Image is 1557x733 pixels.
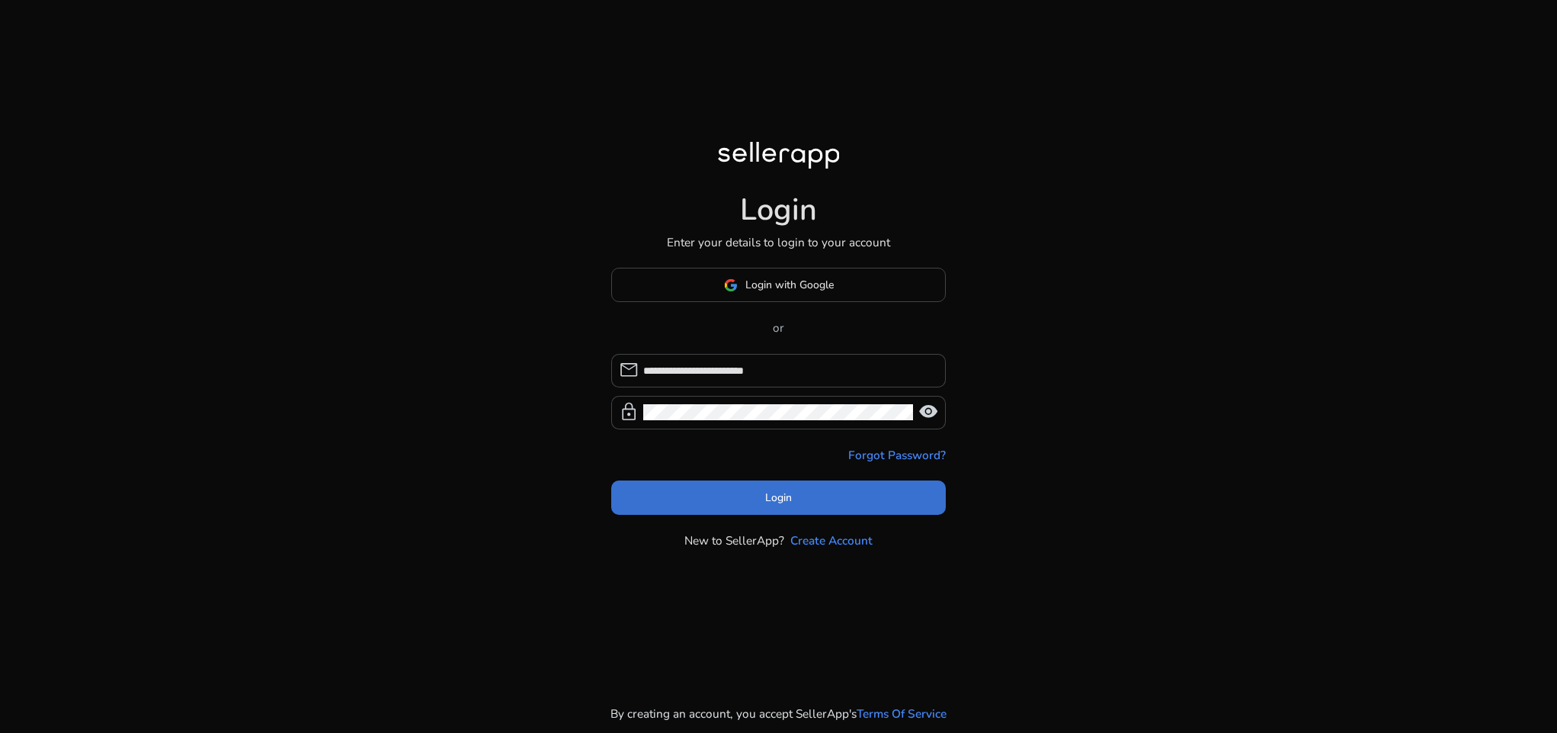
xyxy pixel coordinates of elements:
[724,278,738,292] img: google-logo.svg
[765,490,792,506] span: Login
[745,277,834,293] span: Login with Google
[740,192,817,229] h1: Login
[611,319,947,336] p: or
[857,705,947,722] a: Terms Of Service
[684,532,784,549] p: New to SellerApp?
[918,402,938,422] span: visibility
[611,481,947,515] button: Login
[667,233,890,251] p: Enter your details to login to your account
[611,268,947,302] button: Login with Google
[619,360,639,380] span: mail
[619,402,639,422] span: lock
[790,532,873,549] a: Create Account
[848,446,946,464] a: Forgot Password?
